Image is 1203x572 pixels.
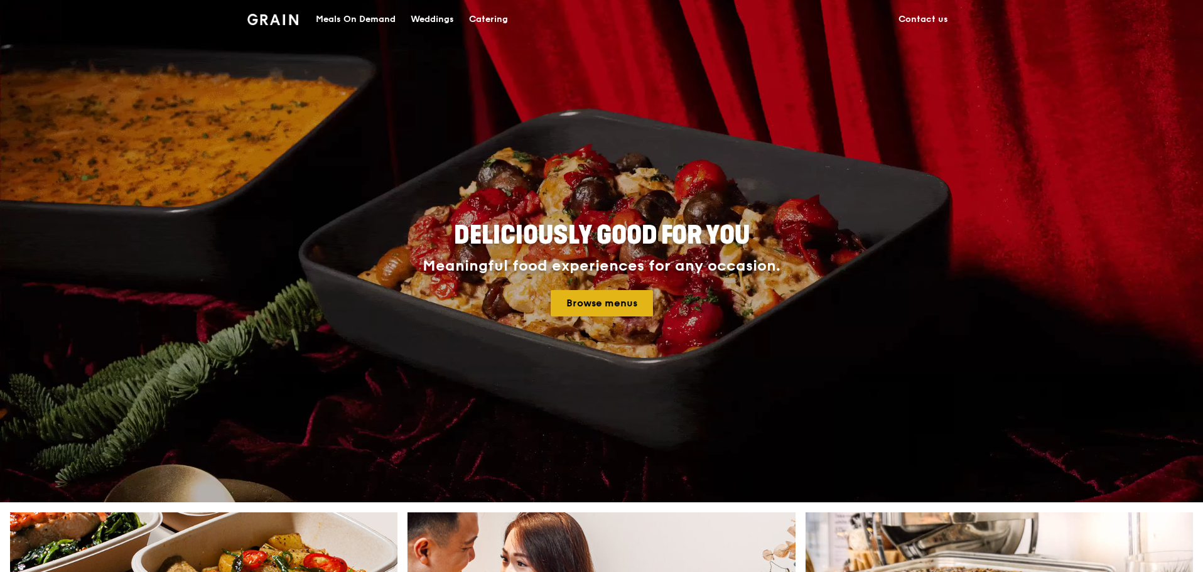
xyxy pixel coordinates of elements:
div: Meaningful food experiences for any occasion. [375,257,828,275]
div: Catering [469,1,508,38]
div: Weddings [411,1,454,38]
div: Meals On Demand [316,1,396,38]
img: Grain [247,14,298,25]
a: Contact us [891,1,956,38]
span: Deliciously good for you [454,220,750,251]
a: Browse menus [551,290,653,316]
a: Weddings [403,1,461,38]
a: Catering [461,1,515,38]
